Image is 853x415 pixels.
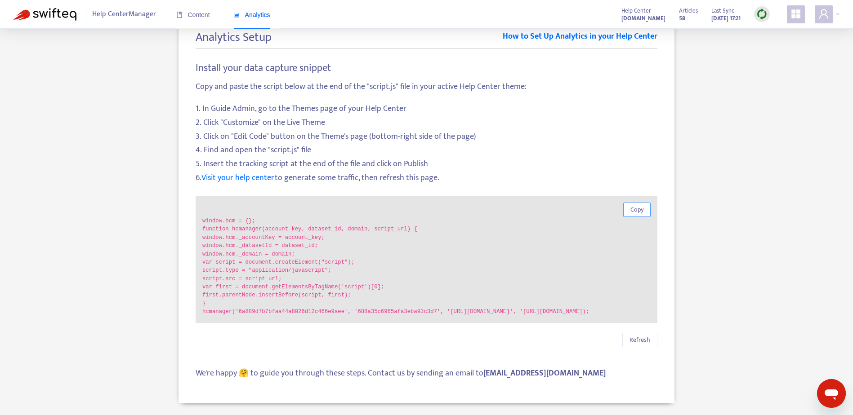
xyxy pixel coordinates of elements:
[196,158,657,170] span: 5. Insert the tracking script at the end of the file and click on Publish
[202,225,651,233] code: function hcmanager(account_key, dataset_id, domain, script_url) {
[630,335,650,345] span: Refresh
[202,258,651,266] code: var script = document.createElement("script");
[92,6,156,23] span: Help Center Manager
[202,217,651,225] code: window.hcm = {};
[818,9,829,19] span: user
[196,172,657,184] span: 6. to generate some traffic, then refresh this page.
[630,205,643,215] span: Copy
[196,144,657,156] span: 4. Find and open the "script.js" file
[711,13,741,23] strong: [DATE] 17:21
[13,8,76,21] img: Swifteq
[202,308,651,316] code: hcmanager('6a889d7b7bfaa44a8026d12c466e9aee', '688a35c6965afa3eba93c3d7', '[URL][DOMAIN_NAME]', '...
[202,234,651,242] code: window.hcm._accountKey = account_key;
[621,13,665,23] a: [DOMAIN_NAME]
[621,6,651,16] span: Help Center
[817,379,846,408] iframe: Button to launch messaging window
[196,81,657,93] p: Copy and paste the script below at the end of the "script.js" file in your active Help Center theme:
[176,12,183,18] span: book
[679,6,698,16] span: Articles
[623,203,651,217] button: Copy
[196,131,657,143] span: 3. Click on "Edit Code" button on the Theme's page (bottom-right side of the page)
[711,6,734,16] span: Last Sync
[202,242,651,250] code: window.hcm._datasetId = dataset_id;
[202,291,651,299] code: first.parentNode.insertBefore(script, first);
[202,250,651,258] code: window.hcm._domain = domain;
[233,11,270,18] span: Analytics
[196,367,657,380] div: We're happy 🤗 to guide you through these steps. Contact us by sending an email to
[202,300,651,308] code: }
[790,9,801,19] span: appstore
[196,103,657,115] span: 1. In Guide Admin, go to the Themes page of your Help Center
[196,62,657,74] h4: Install your data capture snippet
[622,333,657,347] button: Refresh
[679,13,685,23] strong: 58
[503,31,657,48] a: How to Set Up Analytics in your Help Center
[233,12,240,18] span: area-chart
[483,366,606,380] a: [EMAIL_ADDRESS][DOMAIN_NAME]
[202,283,651,291] code: var first = document.getElementsByTagName('script')[0];
[176,11,210,18] span: Content
[196,117,657,129] span: 2. Click "Customize" on the Live Theme
[196,31,272,45] h3: Analytics Setup
[202,275,651,283] code: script.src = script_url;
[201,171,275,185] a: Visit your help center
[756,9,768,20] img: sync.dc5367851b00ba804db3.png
[202,266,651,274] code: script.type = "application/javascript";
